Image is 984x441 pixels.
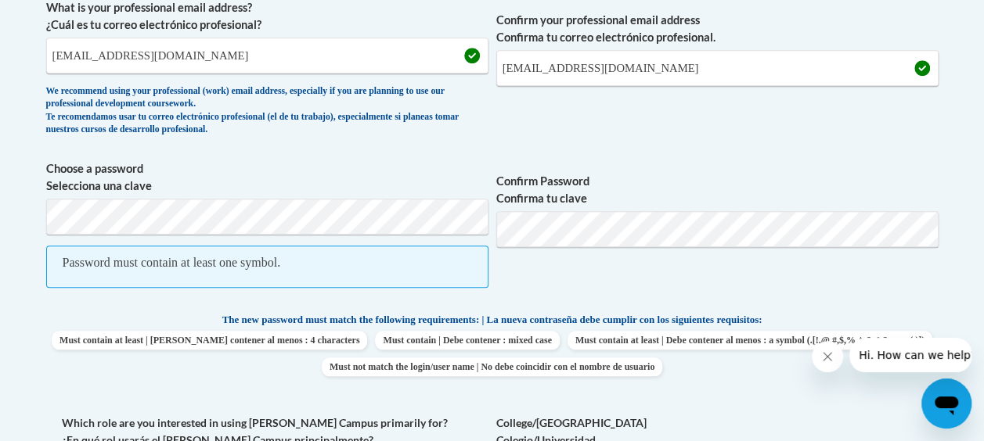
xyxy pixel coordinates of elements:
[496,173,939,207] label: Confirm Password Confirma tu clave
[812,341,843,372] iframe: Close message
[46,85,488,137] div: We recommend using your professional (work) email address, especially if you are planning to use ...
[322,357,662,376] span: Must not match the login/user name | No debe coincidir con el nombre de usuario
[222,313,762,327] span: The new password must match the following requirements: | La nueva contraseña debe cumplir con lo...
[375,331,559,350] span: Must contain | Debe contener : mixed case
[921,378,971,428] iframe: Button to launch messaging window
[63,254,281,271] div: Password must contain at least one symbol.
[496,12,939,46] label: Confirm your professional email address Confirma tu correo electrónico profesional.
[568,331,932,350] span: Must contain at least | Debe contener al menos : a symbol (.[!,@,#,$,%,^,&,*,?,_,~,-,(,)])
[46,38,488,73] input: Metadata input
[52,331,367,350] span: Must contain at least | [PERSON_NAME] contener al menos : 4 characters
[849,338,971,372] iframe: Message from company
[496,50,939,86] input: Required
[46,160,488,195] label: Choose a password Selecciona una clave
[9,11,127,23] span: Hi. How can we help?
